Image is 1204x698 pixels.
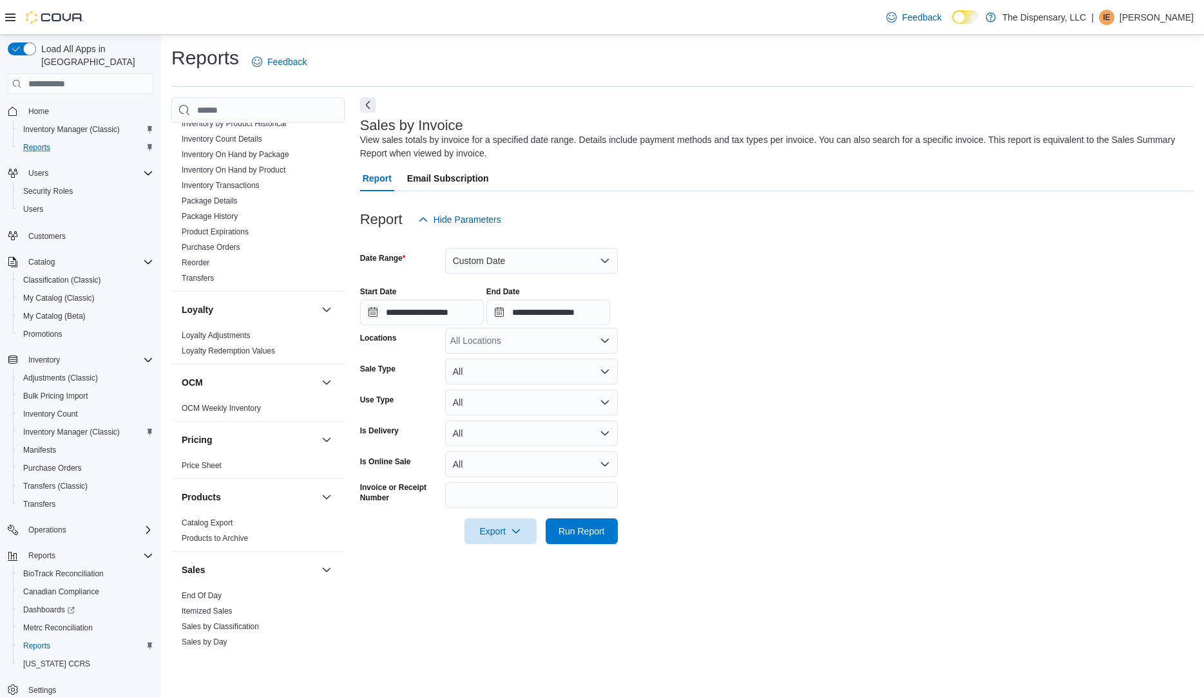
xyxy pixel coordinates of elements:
[13,601,158,619] a: Dashboards
[23,104,54,119] a: Home
[182,376,203,389] h3: OCM
[23,103,153,119] span: Home
[18,140,55,155] a: Reports
[28,168,48,178] span: Users
[23,124,120,135] span: Inventory Manager (Classic)
[18,308,91,324] a: My Catalog (Beta)
[23,548,61,563] button: Reports
[13,637,158,655] button: Reports
[23,683,61,698] a: Settings
[360,364,396,374] label: Sale Type
[445,248,618,274] button: Custom Date
[18,656,153,672] span: Washington CCRS
[363,165,392,191] span: Report
[28,106,49,117] span: Home
[36,42,153,68] span: Load All Apps in [GEOGRAPHIC_DATA]
[23,352,65,368] button: Inventory
[1103,10,1110,25] span: IE
[13,405,158,423] button: Inventory Count
[23,391,88,401] span: Bulk Pricing Import
[28,257,55,267] span: Catalog
[171,45,239,71] h1: Reports
[360,482,440,503] label: Invoice or Receipt Number
[18,478,153,494] span: Transfers (Classic)
[182,346,275,356] span: Loyalty Redemption Values
[18,308,153,324] span: My Catalog (Beta)
[182,118,287,129] span: Inventory by Product Historical
[13,325,158,343] button: Promotions
[360,333,397,343] label: Locations
[23,522,153,538] span: Operations
[23,186,73,196] span: Security Roles
[18,406,83,422] a: Inventory Count
[18,496,153,512] span: Transfers
[23,254,153,270] span: Catalog
[23,275,101,285] span: Classification (Classic)
[28,231,66,241] span: Customers
[182,134,262,144] span: Inventory Count Details
[546,518,618,544] button: Run Report
[18,566,109,581] a: BioTrack Reconciliation
[13,289,158,307] button: My Catalog (Classic)
[182,165,285,174] a: Inventory On Hand by Product
[18,122,125,137] a: Inventory Manager (Classic)
[182,621,259,632] span: Sales by Classification
[13,441,158,459] button: Manifests
[182,119,287,128] a: Inventory by Product Historical
[319,562,334,578] button: Sales
[182,460,222,471] span: Price Sheet
[182,534,248,543] a: Products to Archive
[182,150,289,159] a: Inventory On Hand by Package
[182,376,316,389] button: OCM
[360,133,1187,160] div: View sales totals by invoice for a specified date range. Details include payment methods and tax ...
[360,299,484,325] input: Press the down key to open a popover containing a calendar.
[3,164,158,182] button: Users
[18,140,153,155] span: Reports
[182,637,227,647] span: Sales by Day
[23,499,55,509] span: Transfers
[360,395,394,405] label: Use Type
[267,55,307,68] span: Feedback
[18,638,55,654] a: Reports
[881,5,946,30] a: Feedback
[28,551,55,561] span: Reports
[23,293,95,303] span: My Catalog (Classic)
[3,253,158,271] button: Catalog
[182,637,227,646] a: Sales by Day
[28,525,66,535] span: Operations
[18,326,153,342] span: Promotions
[23,409,78,419] span: Inventory Count
[319,375,334,390] button: OCM
[445,390,618,415] button: All
[13,369,158,387] button: Adjustments (Classic)
[18,638,153,654] span: Reports
[18,460,87,476] a: Purchase Orders
[18,326,68,342] a: Promotions
[23,641,50,651] span: Reports
[182,563,316,576] button: Sales
[182,273,214,283] span: Transfers
[18,202,153,217] span: Users
[18,388,93,404] a: Bulk Pricing Import
[360,287,397,297] label: Start Date
[13,182,158,200] button: Security Roles
[1002,10,1086,25] p: The Dispensary, LLC
[182,330,251,341] span: Loyalty Adjustments
[23,373,98,383] span: Adjustments (Classic)
[18,406,153,422] span: Inventory Count
[18,272,153,288] span: Classification (Classic)
[13,565,158,583] button: BioTrack Reconciliation
[319,302,334,317] button: Loyalty
[23,522,72,538] button: Operations
[28,685,56,695] span: Settings
[18,496,61,512] a: Transfers
[182,461,222,470] a: Price Sheet
[18,566,153,581] span: BioTrack Reconciliation
[182,606,233,616] span: Itemized Sales
[18,122,153,137] span: Inventory Manager (Classic)
[360,253,406,263] label: Date Range
[3,226,158,245] button: Customers
[360,212,403,227] h3: Report
[23,254,60,270] button: Catalog
[18,620,98,636] a: Metrc Reconciliation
